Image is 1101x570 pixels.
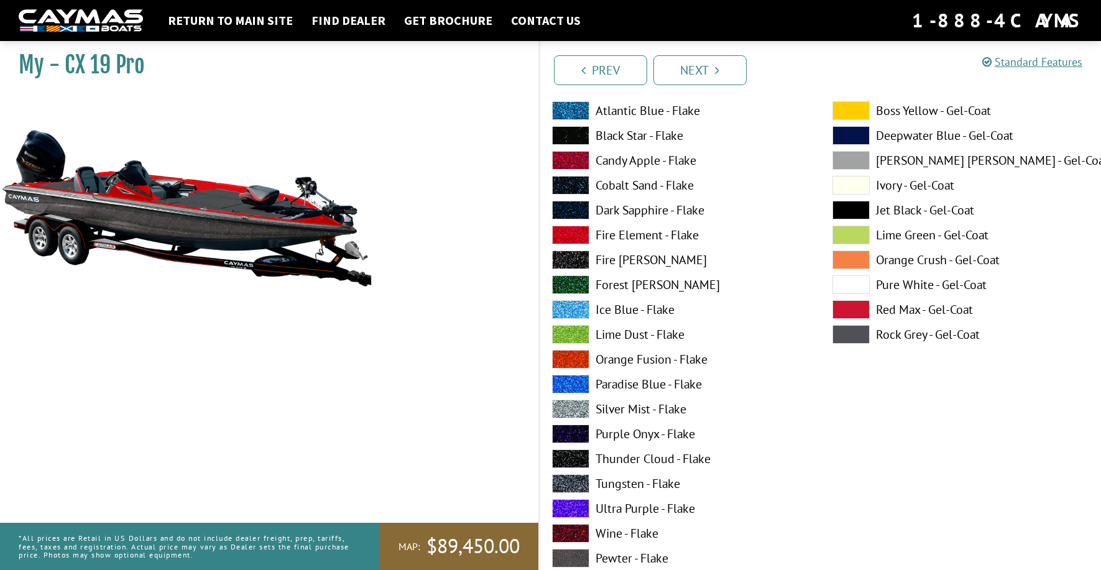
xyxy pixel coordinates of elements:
[552,425,808,443] label: Purple Onyx - Flake
[832,251,1089,269] label: Orange Crush - Gel-Coat
[552,524,808,543] label: Wine - Flake
[552,201,808,219] label: Dark Sapphire - Flake
[552,449,808,468] label: Thunder Cloud - Flake
[19,51,507,79] h1: My - CX 19 Pro
[832,300,1089,319] label: Red Max - Gel-Coat
[505,12,587,29] a: Contact Us
[552,275,808,294] label: Forest [PERSON_NAME]
[398,12,499,29] a: Get Brochure
[554,55,647,85] a: Prev
[552,226,808,244] label: Fire Element - Flake
[832,101,1089,120] label: Boss Yellow - Gel-Coat
[552,126,808,145] label: Black Star - Flake
[832,151,1089,170] label: [PERSON_NAME] [PERSON_NAME] - Gel-Coat
[832,201,1089,219] label: Jet Black - Gel-Coat
[832,176,1089,195] label: Ivory - Gel-Coat
[552,474,808,493] label: Tungsten - Flake
[305,12,392,29] a: Find Dealer
[162,12,299,29] a: Return to main site
[552,300,808,319] label: Ice Blue - Flake
[552,151,808,170] label: Candy Apple - Flake
[552,400,808,418] label: Silver Mist - Flake
[426,533,520,559] span: $89,450.00
[912,7,1082,34] div: 1-888-4CAYMAS
[552,549,808,568] label: Pewter - Flake
[832,325,1089,344] label: Rock Grey - Gel-Coat
[380,523,538,570] a: MAP:$89,450.00
[552,499,808,518] label: Ultra Purple - Flake
[653,55,747,85] a: Next
[552,375,808,393] label: Paradise Blue - Flake
[982,55,1082,69] a: Standard Features
[832,275,1089,294] label: Pure White - Gel-Coat
[552,325,808,344] label: Lime Dust - Flake
[552,176,808,195] label: Cobalt Sand - Flake
[19,9,143,32] img: white-logo-c9c8dbefe5ff5ceceb0f0178aa75bf4bb51f6bca0971e226c86eb53dfe498488.png
[19,528,352,565] p: *All prices are Retail in US Dollars and do not include dealer freight, prep, tariffs, fees, taxe...
[552,101,808,120] label: Atlantic Blue - Flake
[398,540,420,553] span: MAP:
[832,126,1089,145] label: Deepwater Blue - Gel-Coat
[552,350,808,369] label: Orange Fusion - Flake
[552,251,808,269] label: Fire [PERSON_NAME]
[832,226,1089,244] label: Lime Green - Gel-Coat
